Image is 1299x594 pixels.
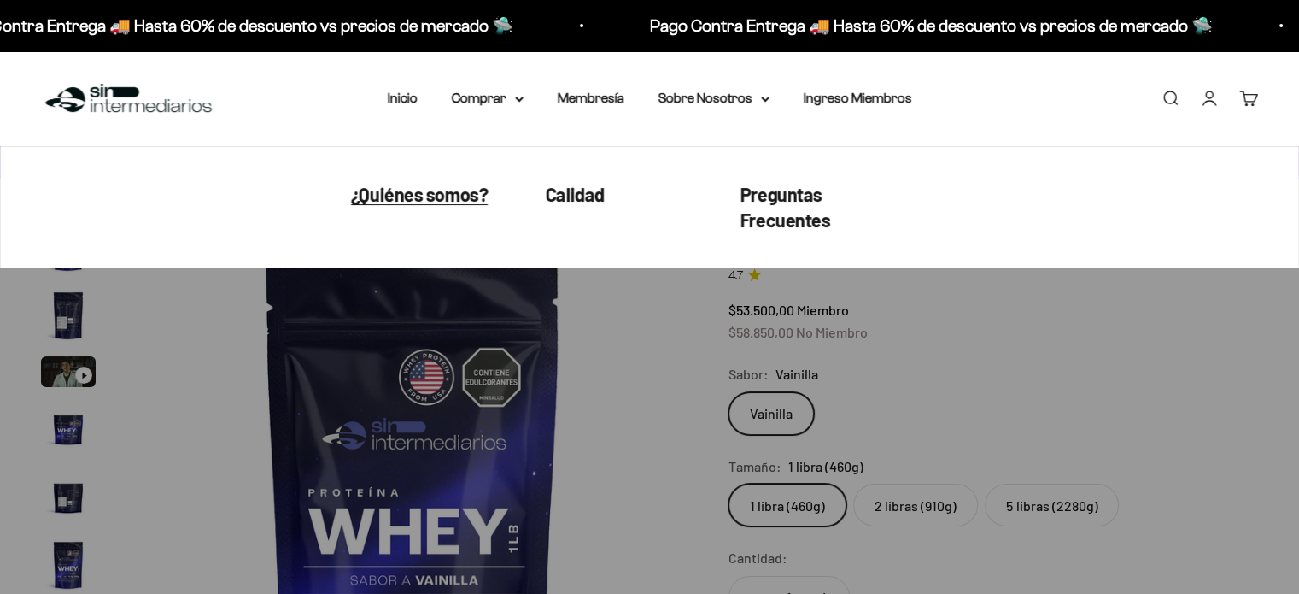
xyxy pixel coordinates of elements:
label: Cantidad: [728,547,787,569]
p: Pago Contra Entrega 🚚 Hasta 60% de descuento vs precios de mercado 🛸 [308,12,871,39]
span: 1 libra (460g) [788,456,863,478]
span: $58.850,00 [728,324,793,340]
img: Proteína Whey - Vainilla [41,469,96,524]
img: Proteína Whey - Vainilla [41,401,96,456]
button: Ir al artículo 3 [41,356,96,392]
span: $53.500,00 [728,302,794,318]
a: Inicio [388,91,418,105]
a: Calidad [546,181,605,208]
a: Preguntas Frecuentes [740,181,894,234]
span: Calidad [546,183,605,205]
summary: Comprar [452,87,524,109]
img: Proteína Whey - Vainilla [41,538,96,592]
span: No Miembro [796,324,868,340]
legend: Tamaño: [728,456,781,478]
summary: Sobre Nosotros [658,87,769,109]
a: Ingreso Miembros [804,91,912,105]
button: Ir al artículo 5 [41,469,96,529]
legend: Sabor: [728,363,769,385]
img: Proteína Whey - Vainilla [41,288,96,343]
span: Miembro [797,302,849,318]
a: Membresía [558,91,624,105]
span: ¿Quiénes somos? [351,183,488,205]
span: Preguntas Frecuentes [740,183,831,232]
button: Ir al artículo 2 [41,288,96,348]
span: 4.7 [728,267,743,285]
a: ¿Quiénes somos? [351,181,488,208]
a: 4.74.7 de 5.0 estrellas [728,267,1258,285]
button: Ir al artículo 4 [41,401,96,461]
span: Vainilla [775,363,818,385]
